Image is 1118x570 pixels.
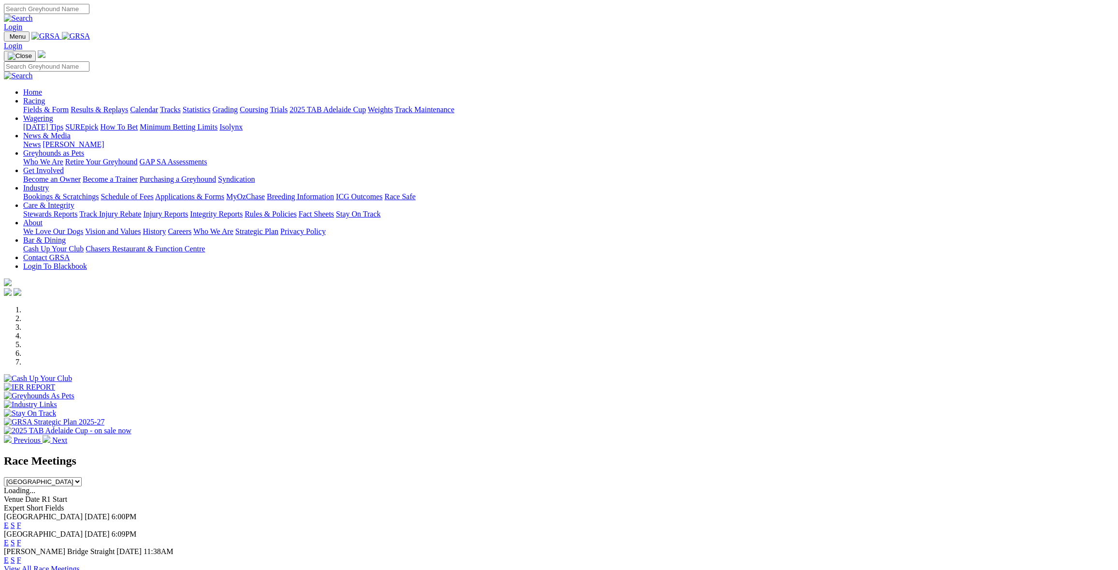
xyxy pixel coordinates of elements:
[23,175,81,183] a: Become an Owner
[23,192,1114,201] div: Industry
[267,192,334,201] a: Breeding Information
[86,245,205,253] a: Chasers Restaurant & Function Centre
[23,166,64,175] a: Get Involved
[4,539,9,547] a: E
[23,262,87,270] a: Login To Blackbook
[4,435,12,443] img: chevron-left-pager-white.svg
[112,530,137,538] span: 6:09PM
[43,140,104,148] a: [PERSON_NAME]
[4,426,131,435] img: 2025 TAB Adelaide Cup - on sale now
[4,4,89,14] input: Search
[23,114,53,122] a: Wagering
[140,175,216,183] a: Purchasing a Greyhound
[4,556,9,564] a: E
[23,227,1114,236] div: About
[193,227,233,235] a: Who We Are
[23,158,1114,166] div: Greyhounds as Pets
[85,227,141,235] a: Vision and Values
[183,105,211,114] a: Statistics
[4,61,89,72] input: Search
[336,210,380,218] a: Stay On Track
[23,210,1114,219] div: Care & Integrity
[4,504,25,512] span: Expert
[143,210,188,218] a: Injury Reports
[11,556,15,564] a: S
[85,530,110,538] span: [DATE]
[168,227,191,235] a: Careers
[43,436,67,444] a: Next
[4,288,12,296] img: facebook.svg
[65,158,138,166] a: Retire Your Greyhound
[23,97,45,105] a: Racing
[4,512,83,521] span: [GEOGRAPHIC_DATA]
[31,32,60,41] img: GRSA
[144,547,174,555] span: 11:38AM
[14,288,21,296] img: twitter.svg
[218,175,255,183] a: Syndication
[23,236,66,244] a: Bar & Dining
[101,123,138,131] a: How To Bet
[23,88,42,96] a: Home
[23,227,83,235] a: We Love Our Dogs
[280,227,326,235] a: Privacy Policy
[4,278,12,286] img: logo-grsa-white.png
[23,149,84,157] a: Greyhounds as Pets
[101,192,153,201] a: Schedule of Fees
[23,245,1114,253] div: Bar & Dining
[23,140,41,148] a: News
[290,105,366,114] a: 2025 TAB Adelaide Cup
[4,547,115,555] span: [PERSON_NAME] Bridge Straight
[160,105,181,114] a: Tracks
[25,495,40,503] span: Date
[42,495,67,503] span: R1 Start
[23,123,1114,132] div: Wagering
[62,32,90,41] img: GRSA
[226,192,265,201] a: MyOzChase
[8,52,32,60] img: Close
[4,400,57,409] img: Industry Links
[23,175,1114,184] div: Get Involved
[4,436,43,444] a: Previous
[23,132,71,140] a: News & Media
[23,123,63,131] a: [DATE] Tips
[143,227,166,235] a: History
[235,227,278,235] a: Strategic Plan
[4,51,36,61] button: Toggle navigation
[23,210,77,218] a: Stewards Reports
[4,486,35,495] span: Loading...
[23,192,99,201] a: Bookings & Scratchings
[219,123,243,131] a: Isolynx
[4,72,33,80] img: Search
[336,192,382,201] a: ICG Outcomes
[23,184,49,192] a: Industry
[116,547,142,555] span: [DATE]
[17,539,21,547] a: F
[4,31,29,42] button: Toggle navigation
[4,383,55,392] img: IER REPORT
[140,123,218,131] a: Minimum Betting Limits
[23,201,74,209] a: Care & Integrity
[4,521,9,529] a: E
[190,210,243,218] a: Integrity Reports
[52,436,67,444] span: Next
[4,495,23,503] span: Venue
[11,521,15,529] a: S
[4,454,1114,468] h2: Race Meetings
[395,105,454,114] a: Track Maintenance
[155,192,224,201] a: Applications & Forms
[23,140,1114,149] div: News & Media
[270,105,288,114] a: Trials
[112,512,137,521] span: 6:00PM
[368,105,393,114] a: Weights
[11,539,15,547] a: S
[71,105,128,114] a: Results & Replays
[45,504,64,512] span: Fields
[140,158,207,166] a: GAP SA Assessments
[65,123,98,131] a: SUREpick
[23,105,69,114] a: Fields & Form
[27,504,44,512] span: Short
[23,105,1114,114] div: Racing
[23,245,84,253] a: Cash Up Your Club
[4,530,83,538] span: [GEOGRAPHIC_DATA]
[10,33,26,40] span: Menu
